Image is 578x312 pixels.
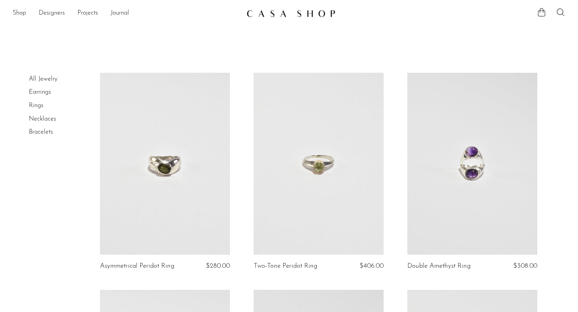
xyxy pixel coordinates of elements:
span: $406.00 [360,263,384,269]
a: Asymmetrical Peridot Ring [100,263,174,270]
a: Necklaces [29,116,56,122]
a: Projects [77,8,98,19]
a: Designers [39,8,65,19]
a: Journal [111,8,129,19]
ul: NEW HEADER MENU [13,7,240,20]
a: Rings [29,102,43,109]
nav: Desktop navigation [13,7,240,20]
a: Earrings [29,89,51,95]
span: $280.00 [206,263,230,269]
span: $308.00 [513,263,537,269]
a: Shop [13,8,26,19]
a: Two-Tone Peridot Ring [254,263,317,270]
a: All Jewelry [29,76,57,82]
a: Double Amethyst Ring [407,263,471,270]
a: Bracelets [29,129,53,135]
